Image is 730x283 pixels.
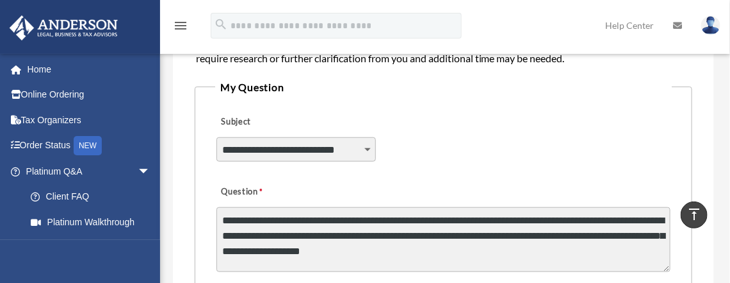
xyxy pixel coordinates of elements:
legend: My Question [215,78,672,96]
i: vertical_align_top [686,207,702,222]
div: NEW [74,136,102,155]
a: Home [9,56,170,82]
a: menu [173,22,188,33]
a: Platinum Walkthrough [18,209,170,235]
a: vertical_align_top [681,202,708,228]
img: User Pic [701,16,720,35]
img: Anderson Advisors Platinum Portal [6,15,122,40]
a: Submit a Question [18,235,163,261]
a: Online Ordering [9,82,170,108]
label: Question [216,184,316,202]
a: Platinum Q&Aarrow_drop_down [9,159,170,184]
a: Tax Organizers [9,107,170,133]
span: arrow_drop_down [138,159,163,185]
a: Client FAQ [18,184,170,210]
i: menu [173,18,188,33]
a: Order StatusNEW [9,133,170,159]
label: Subject [216,114,338,132]
i: search [214,17,228,31]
